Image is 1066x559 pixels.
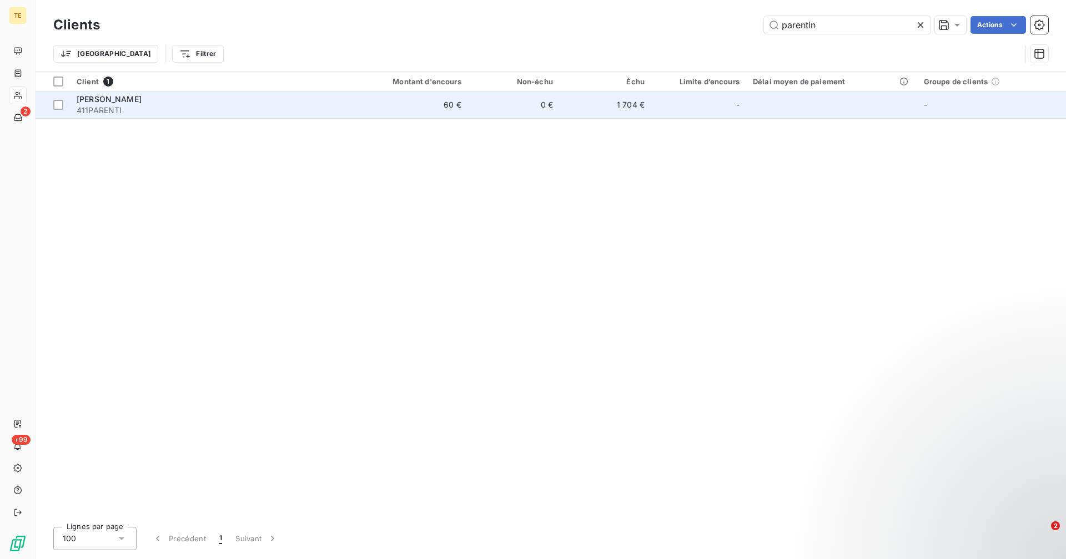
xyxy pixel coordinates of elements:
span: 2 [1051,521,1060,530]
button: Suivant [229,527,285,550]
div: Montant d'encours [351,77,461,86]
span: Client [77,77,99,86]
h3: Clients [53,15,100,35]
td: 0 € [468,92,560,118]
td: 60 € [345,92,467,118]
iframe: Intercom notifications message [844,451,1066,529]
span: 411PARENTI [77,105,338,116]
span: 100 [63,533,76,544]
button: [GEOGRAPHIC_DATA] [53,45,158,63]
span: Groupe de clients [924,77,988,86]
div: Délai moyen de paiement [753,77,911,86]
div: Échu [566,77,645,86]
span: - [924,100,927,109]
span: [PERSON_NAME] [77,94,142,104]
iframe: Intercom live chat [1028,521,1055,548]
img: Logo LeanPay [9,535,27,552]
span: 2 [21,106,31,116]
button: 1 [213,527,229,550]
input: Rechercher [764,16,931,34]
td: 1 704 € [560,92,651,118]
button: Actions [971,16,1026,34]
div: Non-échu [475,77,553,86]
span: 1 [219,533,222,544]
span: +99 [12,435,31,445]
button: Précédent [145,527,213,550]
span: 1 [103,77,113,87]
span: - [736,99,740,110]
div: Limite d’encours [658,77,740,86]
button: Filtrer [172,45,223,63]
div: TE [9,7,27,24]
